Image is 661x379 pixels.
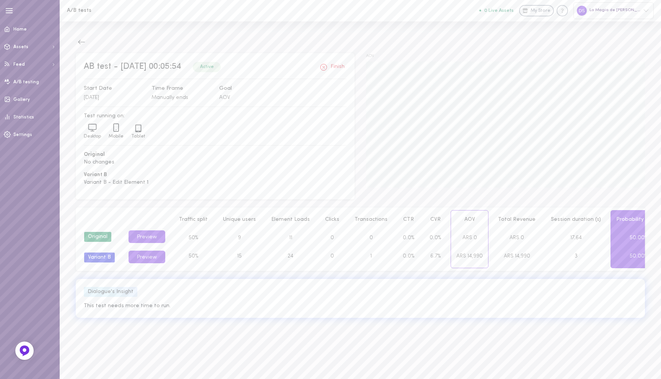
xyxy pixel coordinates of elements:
[479,8,514,13] button: 0 Live Assets
[510,235,524,241] span: ARS 0
[403,253,414,259] span: 0.0%
[519,5,554,16] a: My Store
[237,253,242,259] span: 15
[151,84,212,93] span: Time Frame
[370,235,373,241] span: 0
[330,253,334,259] span: 0
[464,217,475,222] span: AOV
[498,217,536,222] span: Total Revenue
[109,134,124,139] span: Mobile
[551,217,601,222] span: Session duration (s)
[193,62,221,72] div: Active
[289,235,292,241] span: 11
[84,232,111,242] div: Original
[456,253,483,259] span: ARS 14,990
[570,235,582,241] span: 17.64
[430,217,441,222] span: CVR
[84,302,637,310] span: This test needs more time to run.
[317,61,347,73] button: Finish
[13,115,34,120] span: Statistics
[403,217,414,222] span: CTR
[531,8,550,15] span: My Store
[430,235,441,241] span: 0.0%
[238,235,241,241] span: 9
[630,235,648,241] span: 50.00%
[84,179,347,186] span: Variant B - Edit Element 1
[129,230,165,243] button: Preview
[13,133,32,137] span: Settings
[179,217,208,222] span: Traffic split
[370,253,372,259] span: 1
[129,251,165,263] button: Preview
[616,217,661,222] span: Probability to win
[288,253,293,259] span: 24
[13,62,25,67] span: Feed
[403,235,414,241] span: 0.0%
[131,134,145,139] span: Tablet
[84,151,347,159] span: Original
[219,95,230,100] span: AOV
[13,97,30,102] span: Gallery
[355,217,387,222] span: Transactions
[151,95,188,100] span: Manually ends
[84,171,347,179] span: Variant B
[325,217,339,222] span: Clicks
[13,45,28,49] span: Assets
[504,253,530,259] span: ARS 14,990
[630,253,648,259] span: 50.00%
[84,112,347,120] span: Test running on:
[84,134,101,139] span: Desktop
[84,159,347,166] span: No changes
[67,8,193,13] h1: A/B tests
[13,27,27,32] span: Home
[13,80,39,84] span: A/B testing
[189,253,198,259] span: 50%
[223,217,256,222] span: Unique users
[430,253,441,259] span: 6.7%
[84,253,115,262] div: Variant B
[557,5,568,16] div: Knowledge center
[366,53,645,59] span: AOV
[330,235,334,241] span: 0
[219,84,279,93] span: Goal
[271,217,310,222] span: Element Loads
[462,235,477,241] span: ARS 0
[573,2,654,19] div: La Magia de [PERSON_NAME]
[19,345,30,356] img: Feedback Button
[84,287,137,297] div: Dialogue's Insight
[189,235,198,241] span: 50%
[575,253,578,259] span: 3
[84,84,144,93] span: Start Date
[84,95,99,100] span: [DATE]
[84,62,181,71] span: AB test - [DATE] 00:05:54
[479,8,519,13] a: 0 Live Assets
